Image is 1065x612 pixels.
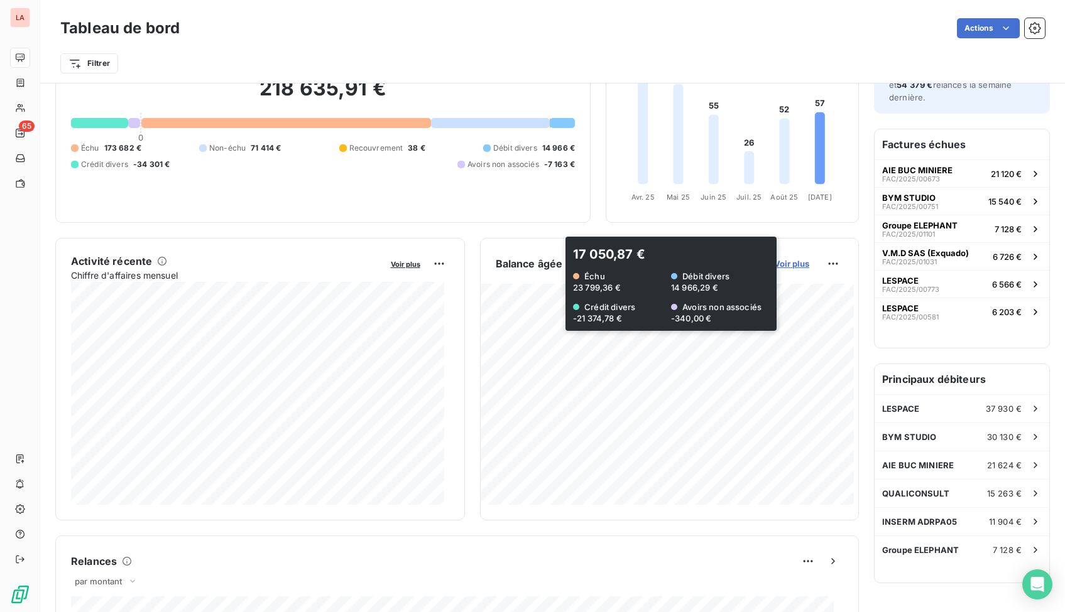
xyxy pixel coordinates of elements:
span: 71 414 € [251,142,281,154]
span: -34 301 € [133,159,170,170]
span: Chiffre d'affaires mensuel [71,269,382,282]
span: 15 263 € [987,488,1022,498]
span: 21 624 € [987,460,1022,470]
span: Avoirs non associés [467,159,539,170]
button: Voir plus [387,258,424,269]
button: V.M.D SAS (Exquado)FAC/2025/010316 726 € [875,242,1049,270]
span: Recouvrement [349,142,403,154]
span: par montant [75,576,123,586]
button: AIE BUC MINIEREFAC/2025/0067321 120 € [875,159,1049,187]
span: Voir plus [391,260,420,269]
span: FAC/2025/01101 [882,230,935,238]
h6: Factures échues [875,129,1049,159]
span: Débit divers [493,142,537,154]
h6: Balance âgée [496,256,563,271]
button: LESPACEFAC/2025/007736 566 € [875,270,1049,298]
span: 54 379 € [897,80,932,90]
span: V.M.D SAS (Exquado) [882,248,969,258]
h6: Relances [71,554,117,569]
span: 21 120 € [991,169,1022,179]
span: FAC/2025/00751 [882,203,938,210]
span: Groupe ELEPHANT [882,220,958,230]
span: BYM STUDIO [882,193,936,203]
span: 6 566 € [992,279,1022,289]
button: Actions [957,18,1020,38]
span: 15 540 € [988,196,1022,207]
img: Logo LeanPay [10,584,30,604]
span: 37 930 € [986,404,1022,414]
div: Open Intercom Messenger [1022,569,1052,599]
span: -7 163 € [544,159,575,170]
tspan: Mai 25 [667,193,690,201]
span: relances ou actions effectuées et relancés la semaine dernière. [889,67,1023,102]
h6: Activité récente [71,254,152,269]
span: 38 € [408,142,425,154]
span: FAC/2025/01031 [882,258,937,266]
span: 30 130 € [987,432,1022,442]
tspan: Juil. 25 [736,193,762,201]
span: AIE BUC MINIERE [882,460,954,470]
span: FAC/2025/00773 [882,286,939,293]
span: 14 966 € [542,142,575,154]
span: Échu [81,142,99,154]
span: 7 128 € [993,545,1022,555]
span: LESPACE [882,303,919,313]
span: QUALICONSULT [882,488,949,498]
div: LA [10,8,30,28]
button: Groupe ELEPHANTFAC/2025/011017 128 € [875,215,1049,242]
span: 6 726 € [993,252,1022,262]
h6: Principaux débiteurs [875,364,1049,394]
tspan: Juin 25 [701,193,726,201]
span: 7 128 € [995,224,1022,234]
span: FAC/2025/00673 [882,175,940,183]
span: Non-échu [209,142,246,154]
h2: 218 635,91 € [71,76,575,114]
span: LESPACE [882,404,919,414]
span: Groupe ELEPHANT [882,545,959,555]
span: 11 904 € [989,517,1022,527]
button: Voir plus [770,258,813,269]
span: 173 682 € [104,142,141,154]
button: LESPACEFAC/2025/005816 203 € [875,298,1049,325]
span: 0 [138,132,143,142]
span: BYM STUDIO [882,432,937,442]
span: AIE BUC MINIERE [882,165,953,175]
span: 65 [19,121,35,132]
tspan: Avr. 25 [631,193,655,201]
h3: Tableau de bord [60,17,180,40]
span: INSERM ADRPA05 [882,517,957,527]
span: Voir plus [774,259,809,269]
span: 6 203 € [992,307,1022,317]
button: Filtrer [60,53,118,73]
span: FAC/2025/00581 [882,313,939,321]
span: Crédit divers [81,159,128,170]
button: BYM STUDIOFAC/2025/0075115 540 € [875,187,1049,215]
tspan: Août 25 [770,193,798,201]
span: LESPACE [882,276,919,286]
tspan: [DATE] [808,193,832,201]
